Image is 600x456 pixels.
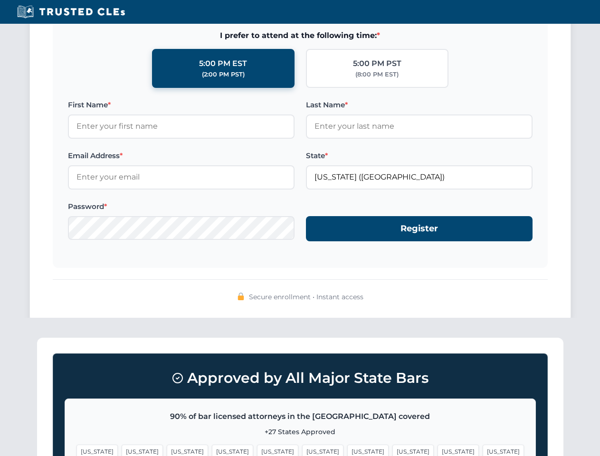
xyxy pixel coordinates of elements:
[249,292,363,302] span: Secure enrollment • Instant access
[237,293,245,300] img: 🔒
[68,201,295,212] label: Password
[68,150,295,161] label: Email Address
[355,70,399,79] div: (8:00 PM EST)
[65,365,536,391] h3: Approved by All Major State Bars
[76,410,524,423] p: 90% of bar licensed attorneys in the [GEOGRAPHIC_DATA] covered
[306,150,533,161] label: State
[306,165,533,189] input: Florida (FL)
[199,57,247,70] div: 5:00 PM EST
[306,216,533,241] button: Register
[306,99,533,111] label: Last Name
[306,114,533,138] input: Enter your last name
[76,427,524,437] p: +27 States Approved
[68,29,533,42] span: I prefer to attend at the following time:
[68,99,295,111] label: First Name
[353,57,401,70] div: 5:00 PM PST
[68,165,295,189] input: Enter your email
[202,70,245,79] div: (2:00 PM PST)
[14,5,128,19] img: Trusted CLEs
[68,114,295,138] input: Enter your first name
